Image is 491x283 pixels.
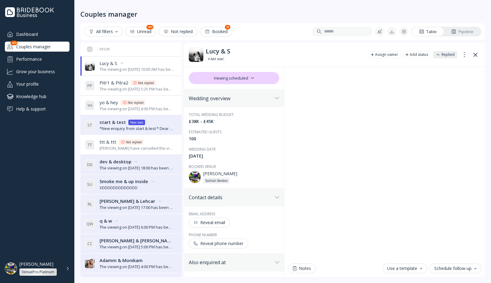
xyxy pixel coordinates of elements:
div: Pipeline [451,29,473,35]
div: Lucy & S [206,48,364,55]
button: All filters [84,27,123,36]
div: Couples manager [5,42,69,52]
div: R L [85,199,95,209]
div: Estimated guests [189,129,279,135]
div: 453 [11,41,18,45]
div: Scottish Borders [205,178,228,183]
div: D D [85,160,95,169]
div: New lead [130,120,143,125]
span: start & test [100,119,126,125]
div: VenuePro Platinum [22,270,54,274]
div: The viewing on [DATE] 18:00 has been successfully created by [PERSON_NAME]. [100,165,174,171]
button: Reveal email [189,218,230,227]
span: Adamm & Monikam [100,257,143,264]
div: All filters [89,29,118,34]
a: Knowledge hub [5,91,69,101]
div: [PERSON_NAME] [19,261,53,267]
img: dpr=2,fit=cover,g=face,w=48,h=48 [189,47,203,62]
span: ttt & ttt [100,139,116,145]
div: Not replied [128,100,144,105]
div: From [85,47,110,51]
div: Add label [211,56,224,61]
div: Couples manager [80,10,137,18]
a: Grow your business [5,66,69,77]
div: Reveal phone number [194,241,243,246]
div: The viewing on [DATE] 4:00 PM has been successfully created by [PERSON_NAME]. [100,264,174,270]
div: Contact details [189,194,273,200]
span: yo & hey [100,99,118,106]
div: £38K - £45K [189,118,279,124]
a: Dashboard [5,29,69,39]
span: q & w [100,218,112,224]
div: The viewing on [DATE] 6:00 PM has been successfully created by [PERSON_NAME]. [100,224,174,230]
div: The viewing on [DATE] 17:00 has been successfully created by [PERSON_NAME]. [100,205,174,210]
button: Schedule follow-up [429,264,481,273]
div: [PERSON_NAME] [203,171,273,183]
div: The viewing on [DATE] 10:00 AM has been successfully created by [PERSON_NAME]. [100,66,174,72]
div: 35 [225,25,230,29]
button: Use a template [382,264,427,273]
div: Viewing scheduled [189,72,279,84]
div: T T [85,140,95,150]
div: S T [85,120,95,130]
div: [DATE] [189,153,279,159]
div: [PERSON_NAME] have cancelled the viewing scheduled for [DATE] 12:15 PM [100,145,174,151]
div: The viewing on [DATE] 4:00 PM has been successfully created by [PERSON_NAME]. [100,106,174,112]
div: Not replied [164,29,193,34]
img: dpr=2,fit=cover,g=face,w=48,h=48 [5,262,17,274]
a: Couples manager453 [5,42,69,52]
div: Notes [293,266,311,271]
div: Also enquired at [189,259,273,265]
div: C C [85,239,95,248]
div: The viewing on [DATE] 5:25 PM has been successfully created by [PERSON_NAME]. [100,86,174,92]
button: Unread [125,27,156,36]
div: Assign owner [375,52,398,57]
div: Y H [85,101,95,110]
img: thumbnail [189,171,201,183]
div: Email address [189,211,279,217]
div: Only enquired to you [189,276,279,282]
div: XDDDDDDDDDDDDD [100,185,155,191]
button: Notes [288,264,316,273]
button: Booked [200,27,232,36]
a: Help & support [5,104,69,114]
span: Smoke me & up inside [100,178,148,185]
div: Unread [130,29,151,34]
div: Booked [205,29,228,34]
iframe: Chat [288,67,481,260]
div: Use a template [387,266,422,271]
div: Table [419,29,437,35]
span: Pitr1 & Pitra2 [100,80,128,86]
a: Your profile [5,79,69,89]
div: 100 [189,136,279,142]
div: Phone number [189,232,279,237]
div: Not replied [126,140,142,145]
a: [PERSON_NAME]Scottish Borders [189,171,279,183]
span: [PERSON_NAME] & [PERSON_NAME] [100,237,174,244]
div: S U [85,179,95,189]
div: Reveal email [194,220,225,225]
div: P P [85,81,95,90]
span: Lucy & S [100,60,117,66]
div: Replied [442,52,455,57]
div: 453 [147,25,154,29]
div: Wedding overview [189,95,273,101]
div: The viewing on [DATE] 5:00 PM has been successfully created by [PERSON_NAME]. [100,244,174,250]
a: Performance [5,54,69,64]
div: Booked venue [189,164,279,169]
div: Add status [410,52,428,57]
div: Wedding date [189,147,279,152]
div: Not replied [138,80,154,85]
span: [PERSON_NAME] & Lehcar [100,198,155,204]
button: Not replied [159,27,198,36]
img: dpr=2,fit=cover,g=face,w=32,h=32 [85,258,95,268]
img: dpr=2,fit=cover,g=face,w=32,h=32 [85,61,95,71]
div: Q W [85,219,95,229]
div: *New enquiry from start & test:* Dear Team, Your venue has caught our eye for our upcoming weddin... [100,126,174,131]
